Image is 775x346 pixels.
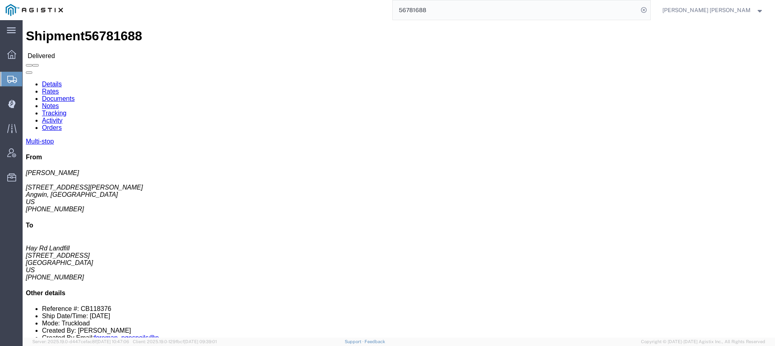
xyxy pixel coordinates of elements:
[662,5,764,15] button: [PERSON_NAME] [PERSON_NAME]
[393,0,638,20] input: Search for shipment number, reference number
[133,339,217,344] span: Client: 2025.19.0-129fbcf
[364,339,385,344] a: Feedback
[96,339,129,344] span: [DATE] 10:47:06
[6,4,63,16] img: logo
[32,339,129,344] span: Server: 2025.19.0-d447cefac8f
[184,339,217,344] span: [DATE] 09:39:01
[641,338,765,345] span: Copyright © [DATE]-[DATE] Agistix Inc., All Rights Reserved
[345,339,365,344] a: Support
[662,6,751,15] span: Kayte Bray Dogali
[23,20,775,338] iframe: FS Legacy Container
